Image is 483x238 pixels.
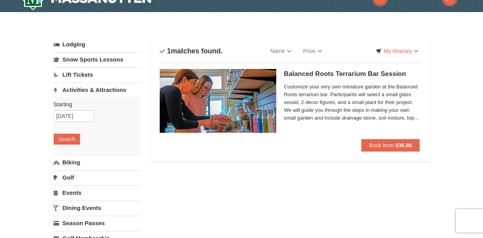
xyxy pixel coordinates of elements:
[54,185,140,200] a: Events
[54,216,140,230] a: Season Passes
[396,142,412,148] strong: $36.86
[54,134,80,145] button: Search
[297,43,328,59] a: Price
[160,47,223,55] h4: matches found.
[284,70,420,78] h5: Balanced Roots Terrarium Bar Session
[160,69,276,133] img: 18871151-30-393e4332.jpg
[371,45,424,57] a: My Itinerary
[284,83,420,122] span: Customize your very own miniature garden at the Balanced Roots terrarium bar. Participants will s...
[369,142,394,148] span: Book from
[54,67,140,82] a: Lift Tickets
[54,100,134,108] label: Starting
[167,47,171,55] span: 1
[54,83,140,97] a: Activities & Attractions
[265,43,297,59] a: Name
[54,201,140,215] a: Dining Events
[54,155,140,169] a: Biking
[54,52,140,67] a: Snow Sports Lessons
[361,139,420,152] button: Book from $36.86
[54,170,140,185] a: Golf
[54,37,140,51] a: Lodging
